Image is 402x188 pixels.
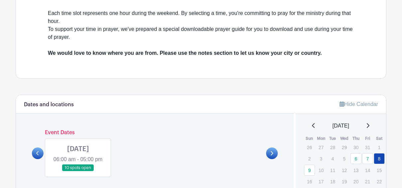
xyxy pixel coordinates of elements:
a: 7 [362,153,373,164]
th: Thu [350,135,362,142]
p: 11 [327,165,338,175]
th: Sat [373,135,385,142]
p: 13 [351,165,361,175]
p: 16 [304,176,315,187]
a: 9 [304,165,315,176]
p: 1 [374,142,385,152]
h6: Event Dates [44,130,266,136]
div: Each time slot represents one hour during the weekend. By selecting a time, you're committing to ... [48,9,354,57]
th: Fri [362,135,373,142]
span: [DATE] [333,122,349,130]
p: 29 [339,142,350,152]
th: Mon [315,135,327,142]
p: 12 [339,165,350,175]
a: 6 [351,153,361,164]
p: 26 [304,142,315,152]
p: 14 [362,165,373,175]
p: 2 [304,153,315,164]
h6: Dates and locations [24,102,74,108]
p: 17 [316,176,327,187]
p: 3 [316,153,327,164]
strong: We would love to know where you are from. Please use the notes section to let us know your city o... [48,50,322,56]
p: 5 [339,153,350,164]
p: 21 [362,176,373,187]
th: Sun [304,135,315,142]
p: 30 [351,142,361,152]
p: 31 [362,142,373,152]
p: 20 [351,176,361,187]
p: 18 [327,176,338,187]
th: Tue [327,135,339,142]
p: 4 [327,153,338,164]
th: Wed [339,135,350,142]
p: 15 [374,165,385,175]
p: 10 [316,165,327,175]
p: 22 [374,176,385,187]
p: 19 [339,176,350,187]
p: 28 [327,142,338,152]
a: 8 [374,153,385,164]
p: 27 [316,142,327,152]
a: Hide Calendar [340,101,378,107]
